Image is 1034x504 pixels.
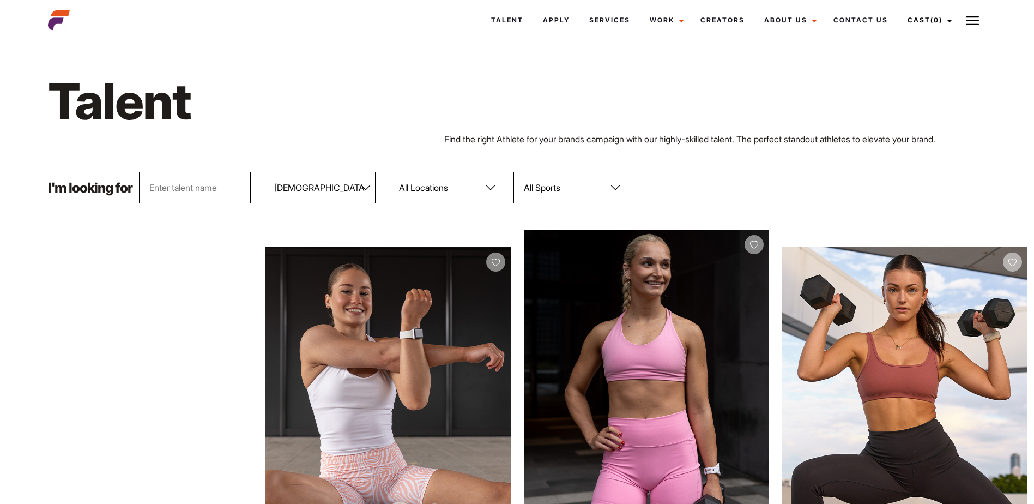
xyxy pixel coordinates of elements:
[444,133,986,146] p: Find the right Athlete for your brands campaign with our highly-skilled talent. The perfect stand...
[481,5,533,35] a: Talent
[824,5,898,35] a: Contact Us
[691,5,754,35] a: Creators
[48,181,132,195] p: I'm looking for
[640,5,691,35] a: Work
[139,172,251,203] input: Enter talent name
[930,16,942,24] span: (0)
[754,5,824,35] a: About Us
[898,5,959,35] a: Cast(0)
[579,5,640,35] a: Services
[533,5,579,35] a: Apply
[966,14,979,27] img: Burger icon
[48,9,70,31] img: cropped-aefm-brand-fav-22-square.png
[48,70,590,133] h1: Talent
